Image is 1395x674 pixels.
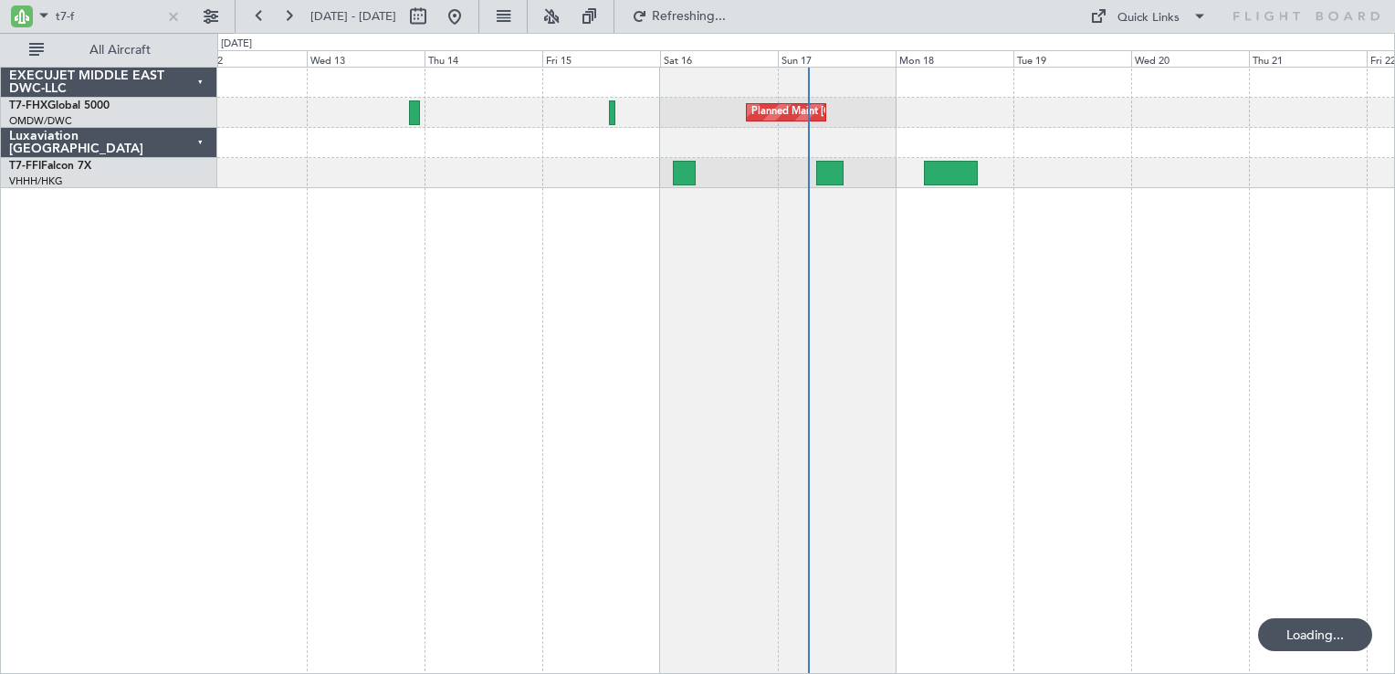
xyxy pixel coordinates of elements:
a: VHHH/HKG [9,174,63,188]
input: A/C (Reg. or Type) [56,3,161,30]
span: T7-FHX [9,100,47,111]
div: Loading... [1258,618,1372,651]
div: Sun 17 [778,50,896,67]
div: Tue 12 [190,50,308,67]
div: Mon 18 [896,50,1013,67]
button: Quick Links [1081,2,1216,31]
div: Thu 21 [1249,50,1367,67]
div: Thu 14 [425,50,542,67]
a: T7-FHXGlobal 5000 [9,100,110,111]
div: Planned Maint [GEOGRAPHIC_DATA] ([GEOGRAPHIC_DATA][PERSON_NAME]) [751,99,1122,126]
div: Quick Links [1117,9,1180,27]
span: [DATE] - [DATE] [310,8,396,25]
div: Fri 15 [542,50,660,67]
a: T7-FFIFalcon 7X [9,161,91,172]
div: Tue 19 [1013,50,1131,67]
div: Sat 16 [660,50,778,67]
div: [DATE] [221,37,252,52]
span: T7-FFI [9,161,41,172]
button: All Aircraft [20,36,198,65]
div: Wed 20 [1131,50,1249,67]
div: Wed 13 [307,50,425,67]
span: All Aircraft [47,44,193,57]
a: OMDW/DWC [9,114,72,128]
button: Refreshing... [624,2,733,31]
span: Refreshing... [651,10,728,23]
